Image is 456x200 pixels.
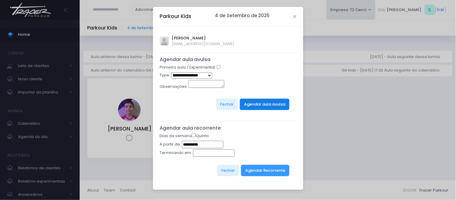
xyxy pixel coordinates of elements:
[160,13,191,20] h5: Parkour Kids
[192,133,196,137] input: Quinta
[160,72,170,78] label: Type:
[160,150,192,156] label: Terminando em:
[217,165,239,176] button: Fechar
[160,57,296,63] h5: Agendar aula avulsa
[240,99,289,110] button: Agendar aula avulsa
[160,133,296,183] form: Dias da semana
[160,141,181,147] label: A partir de:
[172,35,234,41] span: [PERSON_NAME]
[216,99,238,110] button: Fechar
[172,41,234,47] span: [EMAIL_ADDRESS][DOMAIN_NAME]
[215,13,270,18] h6: 4 de Setembro de 2025
[192,133,209,139] label: Quinta
[241,165,289,176] button: Agendar Recorrente
[293,15,296,18] button: Close
[160,84,188,90] label: Observações:
[160,64,216,70] label: Primeira aula / Experimental:
[160,125,296,131] h5: Agendar aula recorrente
